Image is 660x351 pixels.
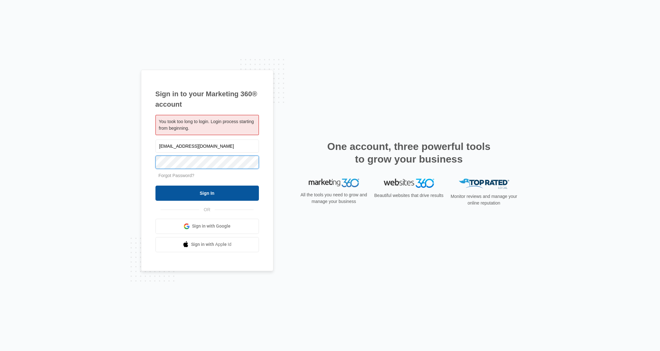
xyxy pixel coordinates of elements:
[299,192,369,205] p: All the tools you need to grow and manage your business
[199,206,215,213] span: OR
[159,173,195,178] a: Forgot Password?
[155,140,259,153] input: Email
[309,179,359,187] img: Marketing 360
[192,223,231,229] span: Sign in with Google
[155,186,259,201] input: Sign In
[191,241,231,248] span: Sign in with Apple Id
[159,119,254,131] span: You took too long to login. Login process starting from beginning.
[449,193,519,206] p: Monitor reviews and manage your online reputation
[384,179,434,188] img: Websites 360
[155,219,259,234] a: Sign in with Google
[459,179,509,189] img: Top Rated Local
[325,140,493,165] h2: One account, three powerful tools to grow your business
[374,192,444,199] p: Beautiful websites that drive results
[155,237,259,252] a: Sign in with Apple Id
[155,89,259,110] h1: Sign in to your Marketing 360® account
